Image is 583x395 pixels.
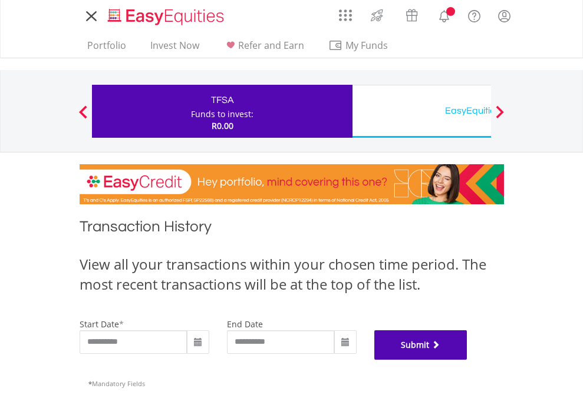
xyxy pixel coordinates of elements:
[429,3,459,26] a: Notifications
[331,3,360,22] a: AppsGrid
[394,3,429,25] a: Vouchers
[238,39,304,52] span: Refer and Earn
[80,318,119,330] label: start date
[227,318,263,330] label: end date
[103,3,229,26] a: Home page
[374,330,467,360] button: Submit
[219,39,309,58] a: Refer and Earn
[489,3,519,29] a: My Profile
[80,254,504,295] div: View all your transactions within your chosen time period. The most recent transactions will be a...
[71,111,95,123] button: Previous
[88,379,145,388] span: Mandatory Fields
[459,3,489,26] a: FAQ's and Support
[402,6,421,25] img: vouchers-v2.svg
[106,7,229,26] img: EasyEquities_Logo.png
[367,6,387,25] img: thrive-v2.svg
[328,38,406,53] span: My Funds
[212,120,233,131] span: R0.00
[191,108,253,120] div: Funds to invest:
[146,39,204,58] a: Invest Now
[488,111,512,123] button: Next
[99,92,345,108] div: TFSA
[83,39,131,58] a: Portfolio
[80,164,504,204] img: EasyCredit Promotion Banner
[339,9,352,22] img: grid-menu-icon.svg
[80,216,504,243] h1: Transaction History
